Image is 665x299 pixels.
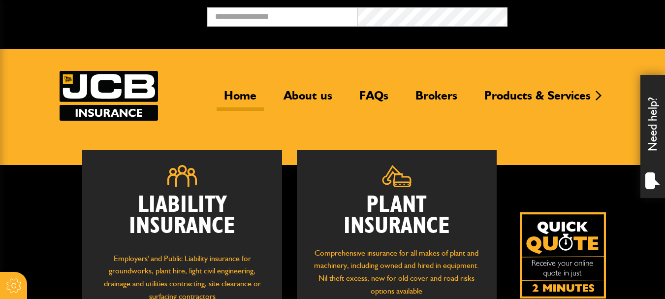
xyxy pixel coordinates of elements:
a: FAQs [352,88,396,111]
a: Brokers [408,88,465,111]
a: Home [217,88,264,111]
button: Broker Login [507,7,658,23]
a: Get your insurance quote isn just 2-minutes [520,212,606,299]
img: JCB Insurance Services logo [60,71,158,121]
img: Quick Quote [520,212,606,299]
h2: Plant Insurance [312,195,482,237]
a: Products & Services [477,88,598,111]
div: Need help? [640,75,665,198]
a: About us [276,88,340,111]
a: JCB Insurance Services [60,71,158,121]
p: Comprehensive insurance for all makes of plant and machinery, including owned and hired in equipm... [312,247,482,297]
h2: Liability Insurance [97,195,267,242]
